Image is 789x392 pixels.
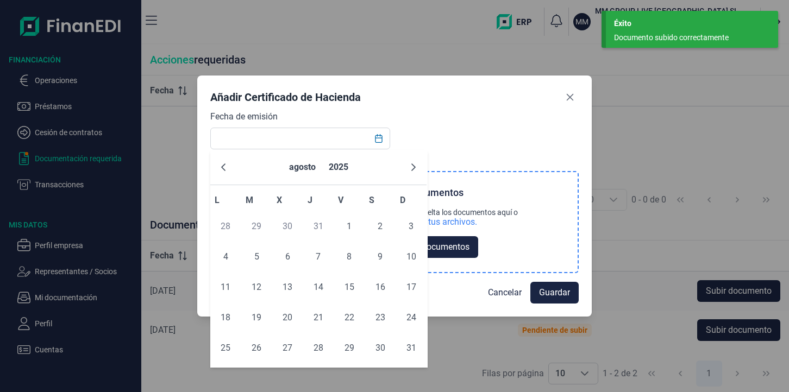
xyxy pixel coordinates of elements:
[400,307,422,328] span: 24
[393,241,469,254] span: Buscar documentos
[215,307,236,328] span: 18
[479,282,530,304] button: Cancelar
[215,337,236,359] span: 25
[246,195,253,205] span: M
[277,276,298,298] span: 13
[324,154,353,180] button: Choose Year
[246,246,267,268] span: 5
[396,302,427,333] td: 24/08/2025
[339,307,360,328] span: 22
[277,246,298,268] span: 6
[272,302,303,333] td: 20/08/2025
[210,90,361,105] div: Añadir Certificado de Hacienda
[303,242,334,272] td: 07/08/2025
[277,195,282,205] span: X
[246,337,267,359] span: 26
[303,302,334,333] td: 21/08/2025
[365,242,396,272] td: 09/08/2025
[561,88,579,106] button: Close
[530,282,579,304] button: Guardar
[210,242,241,272] td: 04/08/2025
[370,276,391,298] span: 16
[215,159,232,176] button: Previous Month
[365,211,396,242] td: 02/08/2025
[210,302,241,333] td: 18/08/2025
[334,242,365,272] td: 08/08/2025
[396,272,427,302] td: 17/08/2025
[339,216,360,237] span: 1
[277,307,298,328] span: 20
[303,211,334,242] td: 31/07/2025
[400,276,422,298] span: 17
[215,195,220,205] span: L
[365,333,396,363] td: 30/08/2025
[308,246,329,268] span: 7
[614,18,770,29] div: Éxito
[368,129,389,148] button: Choose Date
[384,236,478,258] button: Buscar documentos
[334,211,365,242] td: 01/08/2025
[384,217,518,227] div: búscalo en tus archivos.
[277,216,298,237] span: 30
[396,242,427,272] td: 10/08/2025
[400,246,422,268] span: 10
[210,110,278,123] label: Fecha de emisión
[400,195,405,205] span: D
[215,276,236,298] span: 11
[272,272,303,302] td: 13/08/2025
[246,216,267,237] span: 29
[241,302,272,333] td: 19/08/2025
[308,337,329,359] span: 28
[396,333,427,363] td: 31/08/2025
[303,333,334,363] td: 28/08/2025
[338,195,343,205] span: V
[210,272,241,302] td: 11/08/2025
[369,195,374,205] span: S
[339,276,360,298] span: 15
[303,272,334,302] td: 14/08/2025
[241,242,272,272] td: 05/08/2025
[339,337,360,359] span: 29
[365,302,396,333] td: 23/08/2025
[246,307,267,328] span: 19
[272,242,303,272] td: 06/08/2025
[308,195,312,205] span: J
[405,159,422,176] button: Next Month
[488,286,522,299] span: Cancelar
[241,211,272,242] td: 29/07/2025
[210,150,428,368] div: Choose Date
[384,217,477,227] div: búscalo en tus archivos.
[370,246,391,268] span: 9
[334,272,365,302] td: 15/08/2025
[370,216,391,237] span: 2
[241,272,272,302] td: 12/08/2025
[365,272,396,302] td: 16/08/2025
[215,216,236,237] span: 28
[334,302,365,333] td: 22/08/2025
[246,276,267,298] span: 12
[370,307,391,328] span: 23
[277,337,298,359] span: 27
[308,307,329,328] span: 21
[539,286,570,299] span: Guardar
[370,337,391,359] span: 30
[384,208,518,217] div: Arrastra y suelta los documentos aquí o
[241,333,272,363] td: 26/08/2025
[210,211,241,242] td: 28/07/2025
[334,333,365,363] td: 29/08/2025
[285,154,320,180] button: Choose Month
[215,246,236,268] span: 4
[614,32,762,43] div: Documento subido correctamente
[272,211,303,242] td: 30/07/2025
[339,246,360,268] span: 8
[400,337,422,359] span: 31
[396,211,427,242] td: 03/08/2025
[308,216,329,237] span: 31
[400,216,422,237] span: 3
[210,333,241,363] td: 25/08/2025
[272,333,303,363] td: 27/08/2025
[308,276,329,298] span: 14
